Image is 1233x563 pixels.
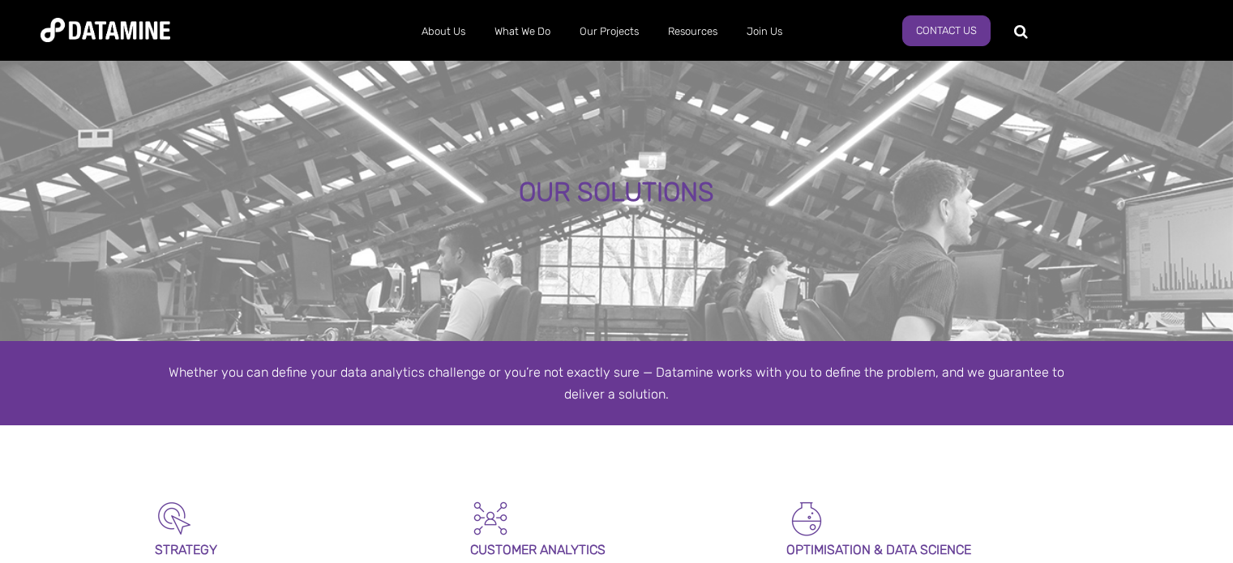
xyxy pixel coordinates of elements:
[155,361,1079,405] div: Whether you can define your data analytics challenge or you’re not exactly sure — Datamine works ...
[155,498,195,539] img: Strategy-1
[407,11,480,53] a: About Us
[565,11,653,53] a: Our Projects
[786,498,827,539] img: Optimisation & Data Science
[480,11,565,53] a: What We Do
[470,498,511,539] img: Customer Analytics
[144,178,1090,207] div: OUR SOLUTIONS
[902,15,991,46] a: Contact Us
[470,539,763,561] p: CUSTOMER ANALYTICS
[155,539,447,561] p: STRATEGY
[786,539,1079,561] p: OPTIMISATION & DATA SCIENCE
[732,11,797,53] a: Join Us
[653,11,732,53] a: Resources
[41,18,170,42] img: Datamine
